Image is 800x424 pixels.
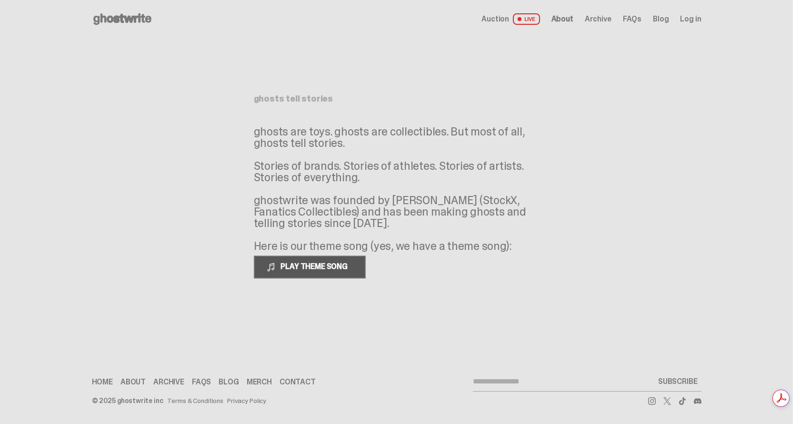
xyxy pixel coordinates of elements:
a: About [551,15,573,23]
div: © 2025 ghostwrite inc [92,397,163,404]
a: Archive [153,378,184,386]
a: Terms & Conditions [167,397,223,404]
a: Blog [219,378,239,386]
a: Blog [653,15,669,23]
button: PLAY THEME SONG [254,256,366,279]
a: Log in [680,15,701,23]
span: PLAY THEME SONG [277,261,353,271]
p: ghosts are toys. ghosts are collectibles. But most of all, ghosts tell stories. Stories of brands... [254,126,540,252]
span: Auction [481,15,509,23]
a: FAQs [623,15,641,23]
a: Auction LIVE [481,13,540,25]
a: FAQs [192,378,211,386]
a: Merch [247,378,272,386]
a: Archive [585,15,611,23]
a: About [120,378,146,386]
span: LIVE [513,13,540,25]
a: Contact [280,378,316,386]
a: Home [92,378,113,386]
h1: ghosts tell stories [254,94,540,103]
a: Privacy Policy [227,397,266,404]
button: SUBSCRIBE [654,372,701,391]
